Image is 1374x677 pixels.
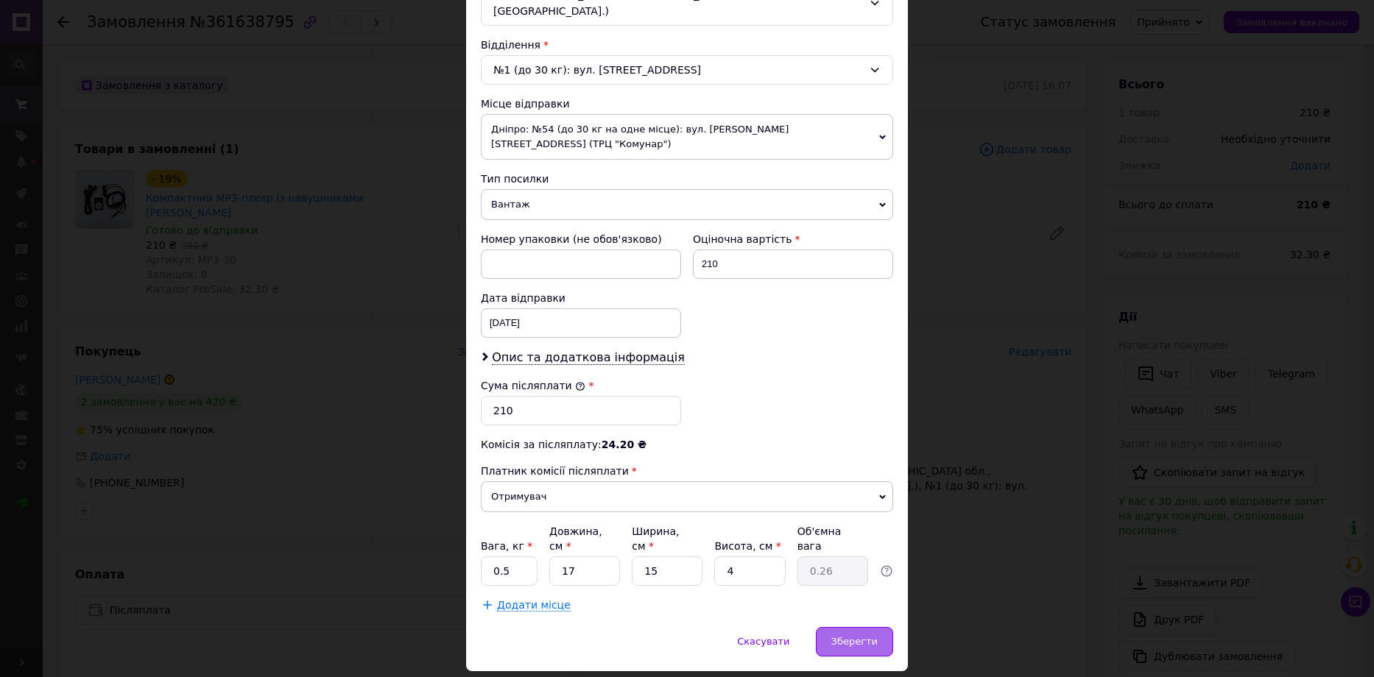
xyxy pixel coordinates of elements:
span: Додати місце [497,599,571,612]
label: Вага, кг [481,540,532,552]
span: Платник комісії післяплати [481,465,629,477]
span: Опис та додаткова інформація [492,350,685,365]
div: Номер упаковки (не обов'язково) [481,232,681,247]
div: Комісія за післяплату: [481,437,893,452]
span: Вантаж [481,189,893,220]
span: 24.20 ₴ [602,439,647,450]
div: Об'ємна вага [797,524,868,553]
label: Висота, см [714,540,781,552]
div: Відділення [481,38,893,52]
label: Довжина, см [549,525,602,552]
span: Скасувати [737,636,789,647]
span: Тип посилки [481,173,549,185]
label: Сума післяплати [481,380,585,391]
label: Ширина, см [632,525,679,552]
span: Отримувач [481,481,893,512]
div: Оціночна вартість [693,232,893,247]
span: Дніпро: №54 (до 30 кг на одне місце): вул. [PERSON_NAME][STREET_ADDRESS] (ТРЦ "Комунар") [481,114,893,160]
div: Дата відправки [481,291,681,305]
div: №1 (до 30 кг): вул. [STREET_ADDRESS] [481,55,893,85]
span: Зберегти [831,636,878,647]
span: Місце відправки [481,98,570,110]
